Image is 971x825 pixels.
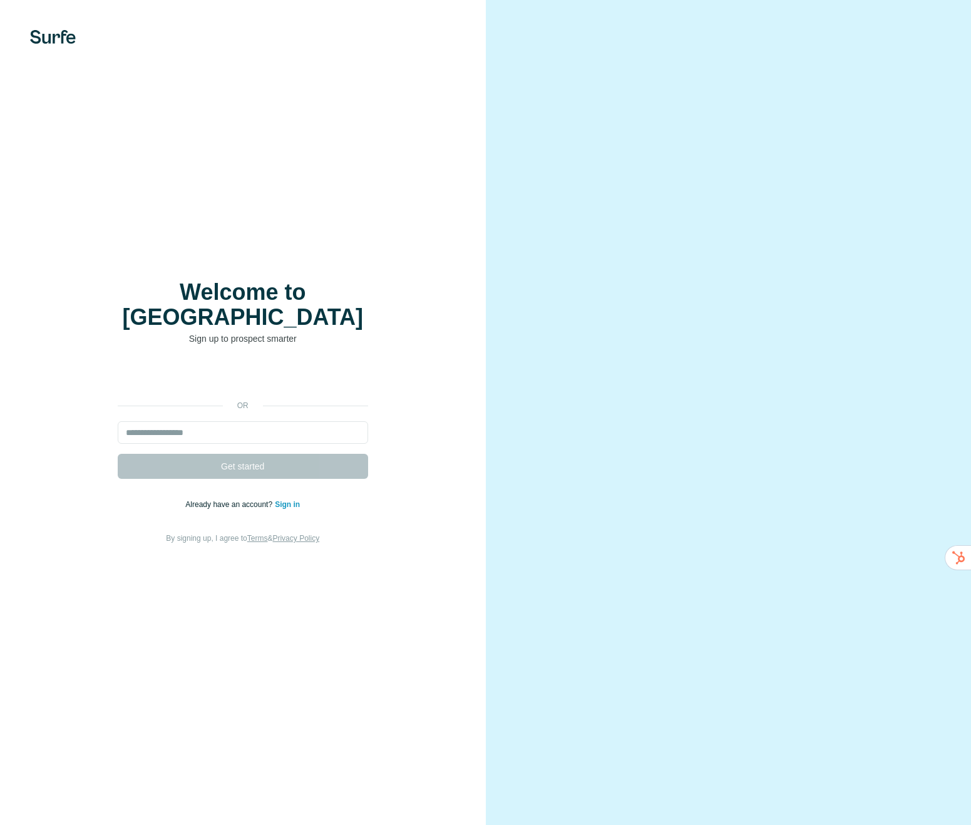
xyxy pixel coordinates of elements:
[118,332,368,345] p: Sign up to prospect smarter
[223,400,263,411] p: or
[247,534,268,543] a: Terms
[185,500,275,509] span: Already have an account?
[166,534,319,543] span: By signing up, I agree to &
[272,534,319,543] a: Privacy Policy
[275,500,300,509] a: Sign in
[111,364,374,391] iframe: Sign in with Google Button
[118,280,368,330] h1: Welcome to [GEOGRAPHIC_DATA]
[30,30,76,44] img: Surfe's logo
